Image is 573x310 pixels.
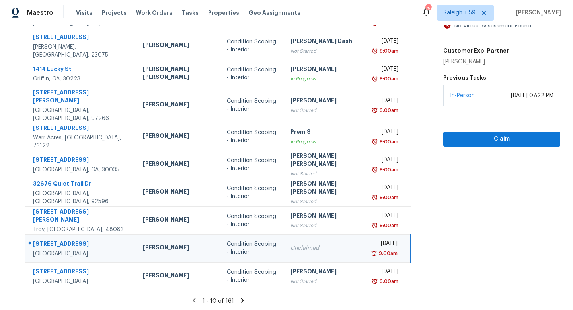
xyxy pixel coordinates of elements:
[33,106,130,122] div: [GEOGRAPHIC_DATA], [GEOGRAPHIC_DATA], 97266
[451,22,531,30] div: No Virtual Assessment Found
[372,194,378,202] img: Overdue Alarm Icon
[227,97,278,113] div: Condition Scoping - Interior
[374,267,398,277] div: [DATE]
[290,106,361,114] div: Not Started
[443,47,509,55] h5: Customer Exp. Partner
[450,93,475,98] a: In-Person
[290,37,361,47] div: [PERSON_NAME] Dash
[374,156,398,166] div: [DATE]
[372,106,378,114] img: Overdue Alarm Icon
[374,65,398,75] div: [DATE]
[33,75,130,83] div: Griffin, GA, 30223
[33,240,130,250] div: [STREET_ADDRESS]
[290,65,361,75] div: [PERSON_NAME]
[290,277,361,285] div: Not Started
[33,277,130,285] div: [GEOGRAPHIC_DATA]
[33,156,130,166] div: [STREET_ADDRESS]
[443,21,451,29] img: Artifact Not Present Icon
[227,268,278,284] div: Condition Scoping - Interior
[372,166,378,174] img: Overdue Alarm Icon
[143,216,214,226] div: [PERSON_NAME]
[33,208,130,226] div: [STREET_ADDRESS][PERSON_NAME]
[290,47,361,55] div: Not Started
[143,243,214,253] div: [PERSON_NAME]
[290,170,361,178] div: Not Started
[33,43,130,59] div: [PERSON_NAME], [GEOGRAPHIC_DATA], 23075
[372,47,378,55] img: Overdue Alarm Icon
[33,180,130,190] div: 32676 Quiet Trail Dr
[378,222,398,230] div: 9:00am
[290,180,361,198] div: [PERSON_NAME] [PERSON_NAME]
[511,92,554,100] div: [DATE] 07:22 PM
[290,212,361,222] div: [PERSON_NAME]
[450,134,554,144] span: Claim
[143,132,214,142] div: [PERSON_NAME]
[374,128,398,138] div: [DATE]
[33,33,130,43] div: [STREET_ADDRESS]
[378,277,398,285] div: 9:00am
[372,277,378,285] img: Overdue Alarm Icon
[227,184,278,200] div: Condition Scoping - Interior
[425,5,431,13] div: 758
[203,298,234,304] span: 1 - 10 of 161
[290,96,361,106] div: [PERSON_NAME]
[102,9,127,17] span: Projects
[249,9,300,17] span: Geo Assignments
[290,152,361,170] div: [PERSON_NAME] [PERSON_NAME]
[372,222,378,230] img: Overdue Alarm Icon
[143,65,214,83] div: [PERSON_NAME] [PERSON_NAME]
[374,184,398,194] div: [DATE]
[143,100,214,110] div: [PERSON_NAME]
[33,267,130,277] div: [STREET_ADDRESS]
[374,37,398,47] div: [DATE]
[33,250,130,258] div: [GEOGRAPHIC_DATA]
[443,74,560,82] h5: Previous Tasks
[227,240,278,256] div: Condition Scoping - Interior
[378,47,398,55] div: 9:00am
[290,222,361,230] div: Not Started
[33,226,130,233] div: Troy, [GEOGRAPHIC_DATA], 48083
[290,198,361,206] div: Not Started
[374,212,398,222] div: [DATE]
[371,249,377,257] img: Overdue Alarm Icon
[443,58,509,66] div: [PERSON_NAME]
[143,41,214,51] div: [PERSON_NAME]
[290,267,361,277] div: [PERSON_NAME]
[378,138,398,146] div: 9:00am
[378,75,398,83] div: 9:00am
[143,271,214,281] div: [PERSON_NAME]
[444,9,476,17] span: Raleigh + 59
[378,106,398,114] div: 9:00am
[374,96,398,106] div: [DATE]
[182,10,199,16] span: Tasks
[227,157,278,173] div: Condition Scoping - Interior
[372,75,378,83] img: Overdue Alarm Icon
[143,188,214,198] div: [PERSON_NAME]
[33,166,130,174] div: [GEOGRAPHIC_DATA], GA, 30035
[290,138,361,146] div: In Progress
[33,65,130,75] div: 1414 Lucky St
[33,88,130,106] div: [STREET_ADDRESS][PERSON_NAME]
[227,66,278,82] div: Condition Scoping - Interior
[227,38,278,54] div: Condition Scoping - Interior
[143,160,214,170] div: [PERSON_NAME]
[372,138,378,146] img: Overdue Alarm Icon
[513,9,561,17] span: [PERSON_NAME]
[136,9,172,17] span: Work Orders
[33,134,130,150] div: Warr Acres, [GEOGRAPHIC_DATA], 73122
[33,190,130,206] div: [GEOGRAPHIC_DATA], [GEOGRAPHIC_DATA], 92596
[33,124,130,134] div: [STREET_ADDRESS]
[227,129,278,145] div: Condition Scoping - Interior
[27,9,53,17] span: Maestro
[290,75,361,83] div: In Progress
[377,249,398,257] div: 9:00am
[378,166,398,174] div: 9:00am
[378,194,398,202] div: 9:00am
[290,128,361,138] div: Prem S
[443,132,560,147] button: Claim
[76,9,92,17] span: Visits
[227,212,278,228] div: Condition Scoping - Interior
[208,9,239,17] span: Properties
[374,239,398,249] div: [DATE]
[290,244,361,252] div: Unclaimed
